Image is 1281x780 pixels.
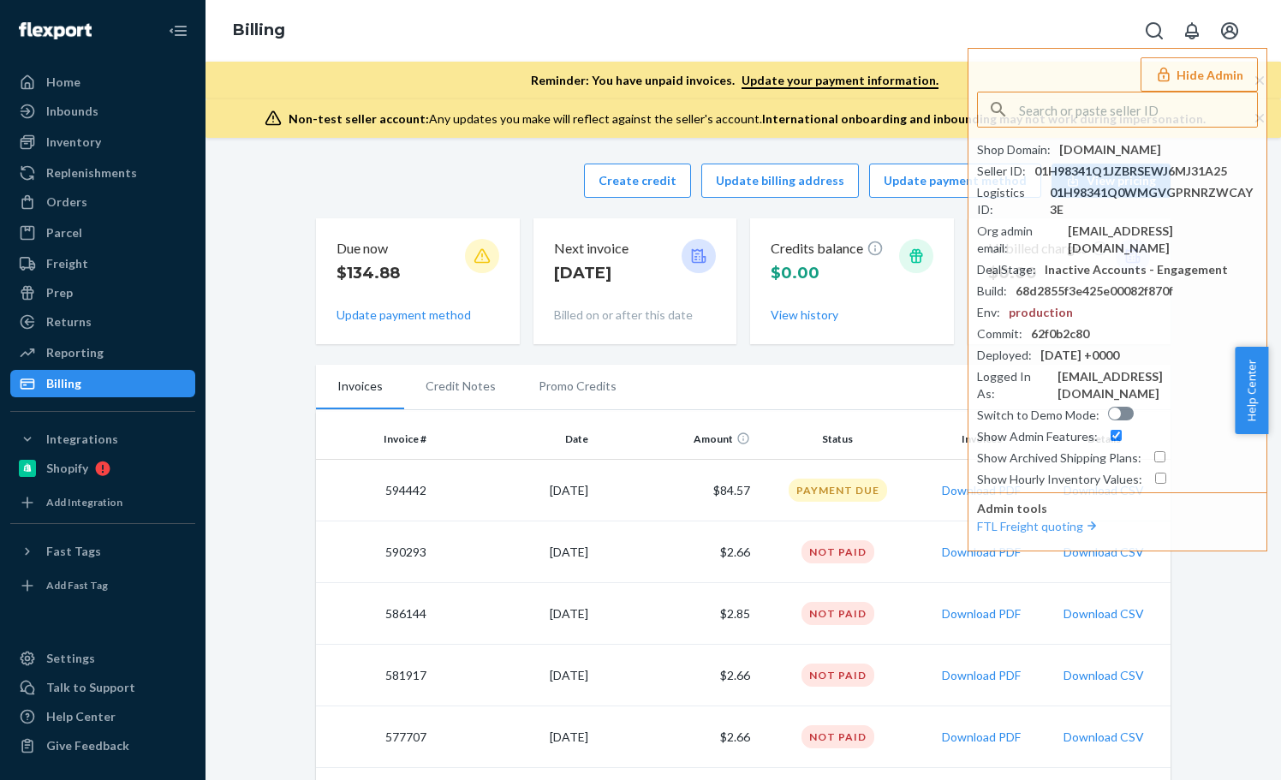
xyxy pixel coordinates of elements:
[46,194,87,211] div: Orders
[46,679,135,696] div: Talk to Support
[595,521,757,583] td: $2.66
[977,261,1036,278] div: DealStage :
[46,578,108,592] div: Add Fast Tag
[10,674,195,701] button: Talk to Support
[977,141,1051,158] div: Shop Domain :
[1212,14,1247,48] button: Open account menu
[1016,283,1173,300] div: 68d2855f3e425e00082f870f
[1064,729,1144,746] button: Download CSV
[517,365,638,408] li: Promo Credits
[316,419,433,460] th: Invoice #
[10,159,195,187] a: Replenishments
[289,111,429,126] span: Non-test seller account:
[10,68,195,96] a: Home
[554,307,717,324] p: Billed on or after this date
[46,431,118,448] div: Integrations
[10,279,195,307] a: Prep
[742,73,938,89] a: Update your payment information.
[584,164,691,198] button: Create credit
[10,98,195,125] a: Inbounds
[433,583,595,645] td: [DATE]
[919,419,1045,460] th: Invoices
[977,184,1041,218] div: Logistics ID :
[337,239,400,259] p: Due now
[316,583,433,645] td: 586144
[771,307,838,324] button: View history
[977,304,1000,321] div: Env :
[942,605,1021,622] button: Download PDF
[977,500,1258,517] p: Admin tools
[977,519,1100,533] a: FTL Freight quoting
[46,134,101,151] div: Inventory
[433,419,595,460] th: Date
[771,239,884,259] p: Credits balance
[10,572,195,599] a: Add Fast Tag
[531,72,938,89] p: Reminder: You have unpaid invoices.
[10,188,195,216] a: Orders
[942,667,1021,684] button: Download PDF
[10,703,195,730] a: Help Center
[977,347,1032,364] div: Deployed :
[942,544,1021,561] button: Download PDF
[10,370,195,397] a: Billing
[316,521,433,583] td: 590293
[46,737,129,754] div: Give Feedback
[554,239,629,259] p: Next invoice
[801,540,874,563] div: Not Paid
[10,339,195,366] a: Reporting
[10,455,195,482] a: Shopify
[46,103,98,120] div: Inbounds
[433,521,595,583] td: [DATE]
[869,164,1041,198] button: Update payment method
[1064,605,1144,622] button: Download CSV
[595,583,757,645] td: $2.85
[977,450,1141,467] div: Show Archived Shipping Plans :
[46,344,104,361] div: Reporting
[1068,223,1258,257] div: [EMAIL_ADDRESS][DOMAIN_NAME]
[762,111,1206,126] span: International onboarding and inbounding may not work during impersonation.
[554,262,629,284] p: [DATE]
[1019,92,1257,127] input: Search or paste seller ID
[46,460,88,477] div: Shopify
[46,650,95,667] div: Settings
[1059,141,1161,158] div: [DOMAIN_NAME]
[46,224,82,241] div: Parcel
[1235,347,1268,434] button: Help Center
[1045,261,1228,278] div: Inactive Accounts - Engagement
[289,110,1206,128] div: Any updates you make will reflect against the seller's account.
[977,428,1098,445] div: Show Admin Features :
[316,460,433,521] td: 594442
[10,732,195,759] button: Give Feedback
[1058,368,1258,402] div: [EMAIL_ADDRESS][DOMAIN_NAME]
[801,664,874,687] div: Not Paid
[789,479,887,502] div: Payment Due
[595,419,757,460] th: Amount
[316,645,433,706] td: 581917
[1137,14,1171,48] button: Open Search Box
[977,223,1059,257] div: Org admin email :
[1040,347,1119,364] div: [DATE] +0000
[1009,304,1073,321] div: production
[46,164,137,182] div: Replenishments
[404,365,517,408] li: Credit Notes
[10,219,195,247] a: Parcel
[161,14,195,48] button: Close Navigation
[46,313,92,330] div: Returns
[1175,14,1209,48] button: Open notifications
[46,284,73,301] div: Prep
[977,471,1142,488] div: Show Hourly Inventory Values :
[701,164,859,198] button: Update billing address
[595,645,757,706] td: $2.66
[10,250,195,277] a: Freight
[801,725,874,748] div: Not Paid
[595,706,757,768] td: $2.66
[433,645,595,706] td: [DATE]
[19,22,92,39] img: Flexport logo
[219,6,299,56] ol: breadcrumbs
[1064,544,1144,561] button: Download CSV
[977,283,1007,300] div: Build :
[10,308,195,336] a: Returns
[977,368,1049,402] div: Logged In As :
[233,21,285,39] a: Billing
